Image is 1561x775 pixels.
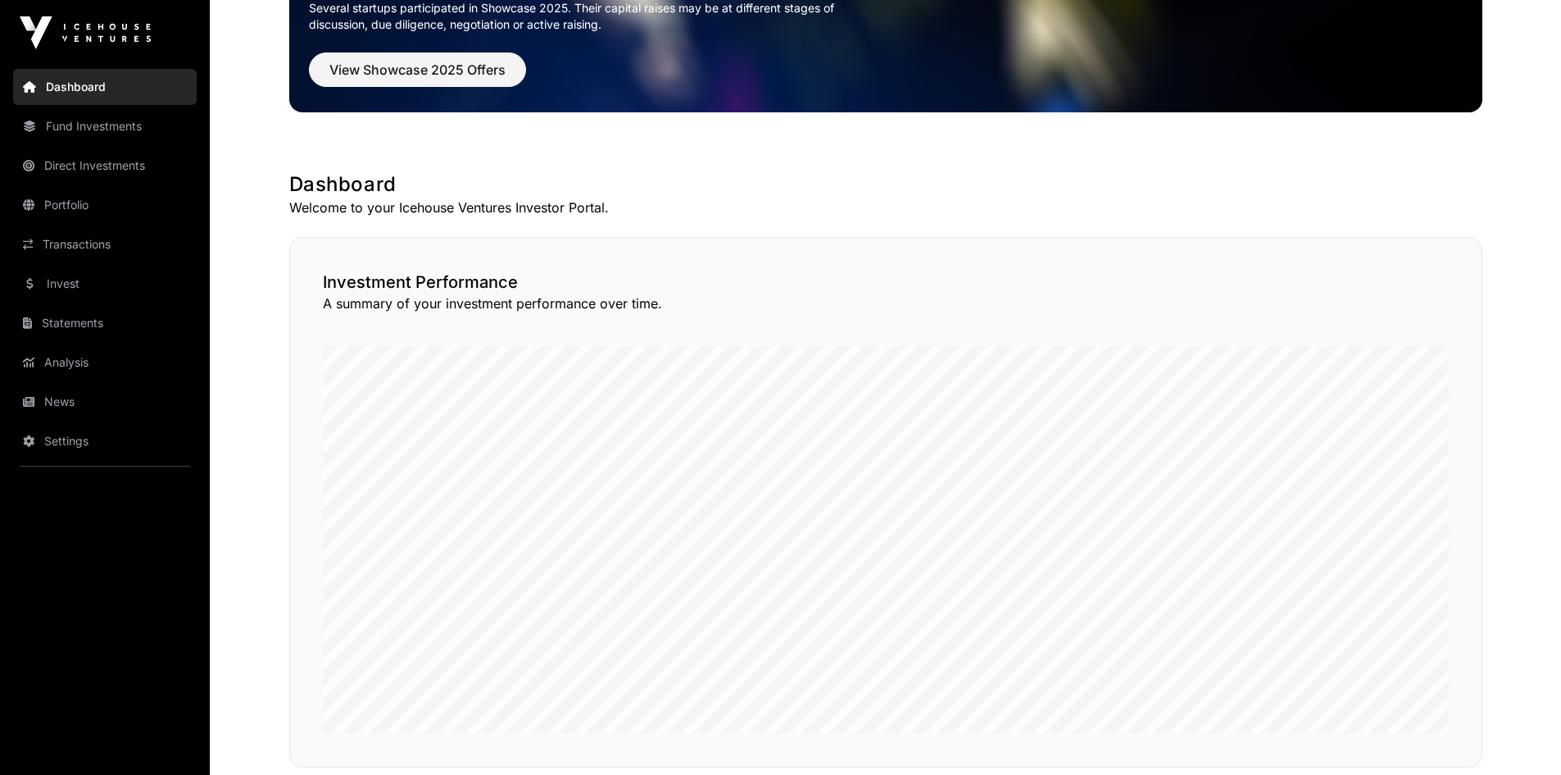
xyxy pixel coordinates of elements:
a: News [13,384,197,420]
a: Analysis [13,344,197,381]
p: A summary of your investment performance over time. [323,294,1449,313]
a: Statements [13,305,197,341]
a: Portfolio [13,187,197,223]
button: View Showcase 2025 Offers [309,52,526,87]
a: Transactions [13,226,197,262]
h2: Investment Performance [323,271,1449,294]
span: View Showcase 2025 Offers [329,60,506,80]
a: Invest [13,266,197,302]
img: Icehouse Ventures Logo [20,16,151,49]
iframe: Chat Widget [1479,696,1561,775]
a: Dashboard [13,69,197,105]
a: View Showcase 2025 Offers [309,69,526,85]
p: Welcome to your Icehouse Ventures Investor Portal. [289,198,1482,217]
a: Settings [13,423,197,459]
h1: Dashboard [289,171,1482,198]
a: Fund Investments [13,108,197,144]
a: Direct Investments [13,148,197,184]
